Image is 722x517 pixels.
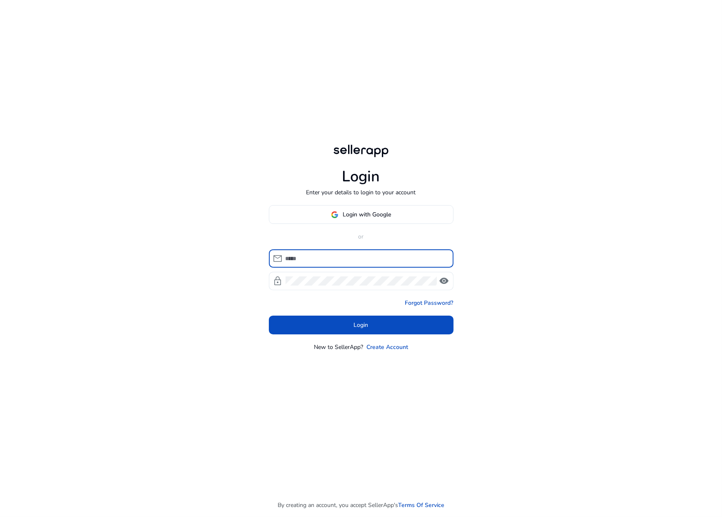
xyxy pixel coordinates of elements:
[343,210,391,219] span: Login with Google
[269,316,454,334] button: Login
[398,501,444,509] a: Terms Of Service
[439,276,449,286] span: visibility
[273,253,283,264] span: mail
[269,232,454,241] p: or
[306,188,416,197] p: Enter your details to login to your account
[405,299,454,307] a: Forgot Password?
[342,168,380,186] h1: Login
[273,276,283,286] span: lock
[314,343,363,351] p: New to SellerApp?
[354,321,369,329] span: Login
[366,343,408,351] a: Create Account
[331,211,338,218] img: google-logo.svg
[269,205,454,224] button: Login with Google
